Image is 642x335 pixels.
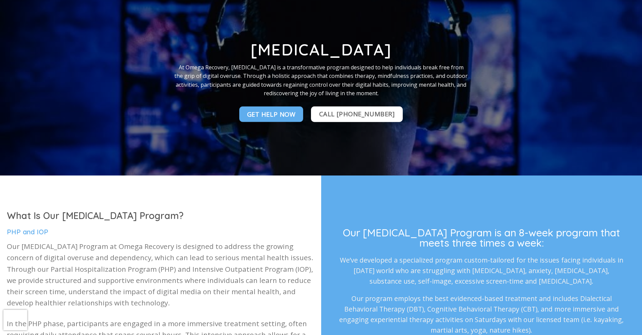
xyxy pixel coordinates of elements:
span: Get Help NOw [247,109,296,119]
a: Call [PHONE_NUMBER] [311,106,403,122]
h3: Our [MEDICAL_DATA] Program is an 8-week program that meets three times a week: [337,228,626,248]
h1: What Is Our [MEDICAL_DATA] Program? [7,210,314,222]
span: Call [PHONE_NUMBER] [319,109,395,119]
p: We’ve developed a specialized program custom-tailored for the issues facing individuals in [DATE]... [337,255,626,287]
p: Our [MEDICAL_DATA] Program at Omega Recovery is designed to address the growing concern of digita... [7,241,314,309]
p: At Omega Recovery, [MEDICAL_DATA] is a transformative program designed to help individuals break ... [174,63,468,98]
strong: [MEDICAL_DATA] [250,40,392,60]
a: Get Help NOw [239,106,303,122]
span: PHP and IOP [7,228,48,236]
